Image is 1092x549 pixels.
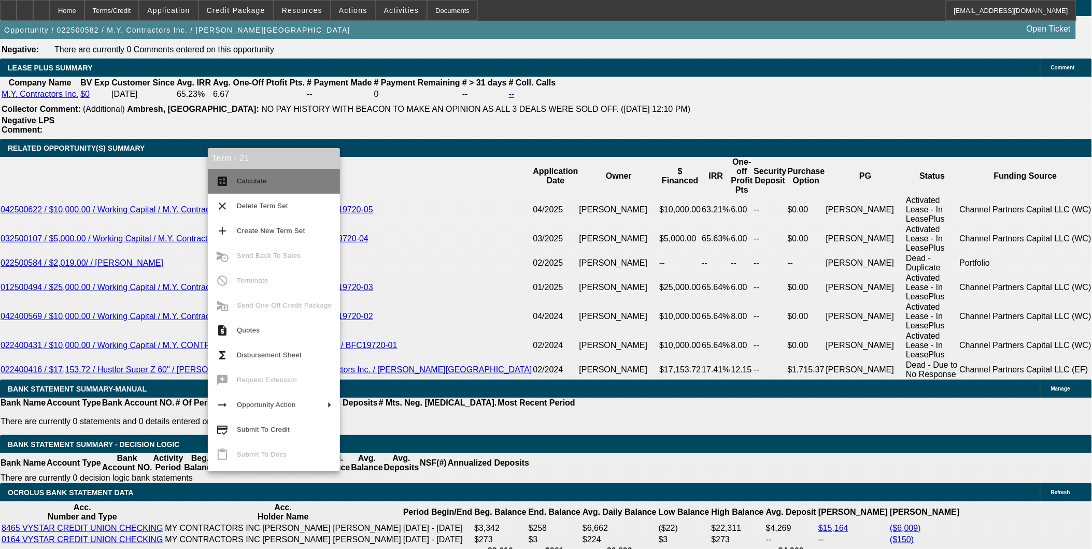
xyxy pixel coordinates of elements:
[216,399,229,411] mat-icon: arrow_right_alt
[818,534,888,545] td: --
[702,273,731,302] td: 65.64%
[959,253,1092,273] td: Portfolio
[1,365,532,374] a: 022400416 / $17,153.72 / Hustler Super Z 60" / [PERSON_NAME] Equipment / M.Y. Contractors Inc. / ...
[890,535,914,544] a: ($150)
[183,453,216,473] th: Beg. Balance
[1051,65,1075,70] span: Comment
[658,502,710,522] th: Low Balance
[826,195,906,224] td: [PERSON_NAME]
[787,157,826,195] th: Purchase Option
[702,302,731,331] td: 65.64%
[659,224,701,253] td: $5,000.00
[754,224,787,253] td: --
[2,90,78,98] a: M.Y. Contractors Inc.
[80,90,90,98] a: $0
[702,360,731,380] td: 17.41%
[462,78,507,87] b: # > 31 days
[46,453,102,473] th: Account Type
[765,502,817,522] th: Avg. Deposit
[959,360,1092,380] td: Channel Partners Capital LLC (EF)
[147,6,190,15] span: Application
[754,273,787,302] td: --
[754,157,787,195] th: Security Deposit
[754,331,787,360] td: --
[533,302,579,331] td: 04/2024
[339,6,367,15] span: Actions
[959,224,1092,253] td: Channel Partners Capital LLC (WC)
[282,6,322,15] span: Resources
[199,1,273,20] button: Credit Package
[153,453,184,473] th: Activity Period
[111,78,175,87] b: Customer Since
[905,360,959,380] td: Dead - Due to No Response
[731,224,754,253] td: 6.00
[127,105,259,113] b: Ambresh, [GEOGRAPHIC_DATA]:
[579,253,659,273] td: [PERSON_NAME]
[959,195,1092,224] td: Channel Partners Capital LLC (WC)
[528,523,581,533] td: $258
[787,253,826,273] td: --
[818,502,888,522] th: [PERSON_NAME]
[8,64,93,72] span: LEASE PLUS SUMMARY
[658,534,710,545] td: $3
[787,195,826,224] td: $0.00
[462,89,507,99] td: --
[474,534,527,545] td: $273
[164,502,401,522] th: Acc. Holder Name
[826,224,906,253] td: [PERSON_NAME]
[9,78,72,87] b: Company Name
[659,360,701,380] td: $17,153.72
[787,302,826,331] td: $0.00
[579,195,659,224] td: [PERSON_NAME]
[216,424,229,436] mat-icon: credit_score
[8,440,180,449] span: Bank Statement Summary - Decision Logic
[533,273,579,302] td: 01/2025
[509,90,515,98] a: --
[384,6,419,15] span: Activities
[905,224,959,253] td: Activated Lease - In LeasePlus
[826,302,906,331] td: [PERSON_NAME]
[702,157,731,195] th: IRR
[261,105,690,113] span: NO PAY HISTORY WITH BEACON TO MAKE AN OPINION AS ALL 3 DEALS WERE SOLD OFF. ([DATE] 12:10 PM)
[787,360,826,380] td: $1,715.37
[83,105,125,113] span: (Additional)
[498,398,576,408] th: Most Recent Period
[659,195,701,224] td: $10,000.00
[582,523,657,533] td: $6,662
[164,523,401,533] td: MY CONTRACTORS INC [PERSON_NAME] [PERSON_NAME]
[216,349,229,362] mat-icon: functions
[959,273,1092,302] td: Channel Partners Capital LLC (WC)
[1,258,163,267] a: 022500584 / $2,019.00/ / [PERSON_NAME]
[787,224,826,253] td: $0.00
[8,144,145,152] span: RELATED OPPORTUNITY(S) SUMMARY
[959,331,1092,360] td: Channel Partners Capital LLC (WC)
[754,302,787,331] td: --
[1,417,575,426] p: There are currently 0 statements and 0 details entered on this opportunity
[374,78,460,87] b: # Payment Remaining
[237,177,267,185] span: Calculate
[889,502,960,522] th: [PERSON_NAME]
[711,523,764,533] td: $22,311
[731,360,754,380] td: 12.15
[702,253,731,273] td: --
[374,89,461,99] td: 0
[474,523,527,533] td: $3,342
[237,227,305,235] span: Create New Term Set
[216,200,229,212] mat-icon: clear
[754,360,787,380] td: --
[54,45,274,54] span: There are currently 0 Comments entered on this opportunity
[659,253,701,273] td: --
[659,273,701,302] td: $25,000.00
[579,360,659,380] td: [PERSON_NAME]
[533,195,579,224] td: 04/2025
[711,534,764,545] td: $273
[579,302,659,331] td: [PERSON_NAME]
[826,331,906,360] td: [PERSON_NAME]
[579,273,659,302] td: [PERSON_NAME]
[765,523,817,533] td: $4,269
[1,341,398,350] a: 022400431 / $10,000.00 / Working Capital / M.Y. CONTRACTORS INC. / [PERSON_NAME] / BFC19720-01
[659,331,701,360] td: $10,000.00
[212,89,305,99] td: 6.67
[376,1,427,20] button: Activities
[890,524,921,532] a: ($6,009)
